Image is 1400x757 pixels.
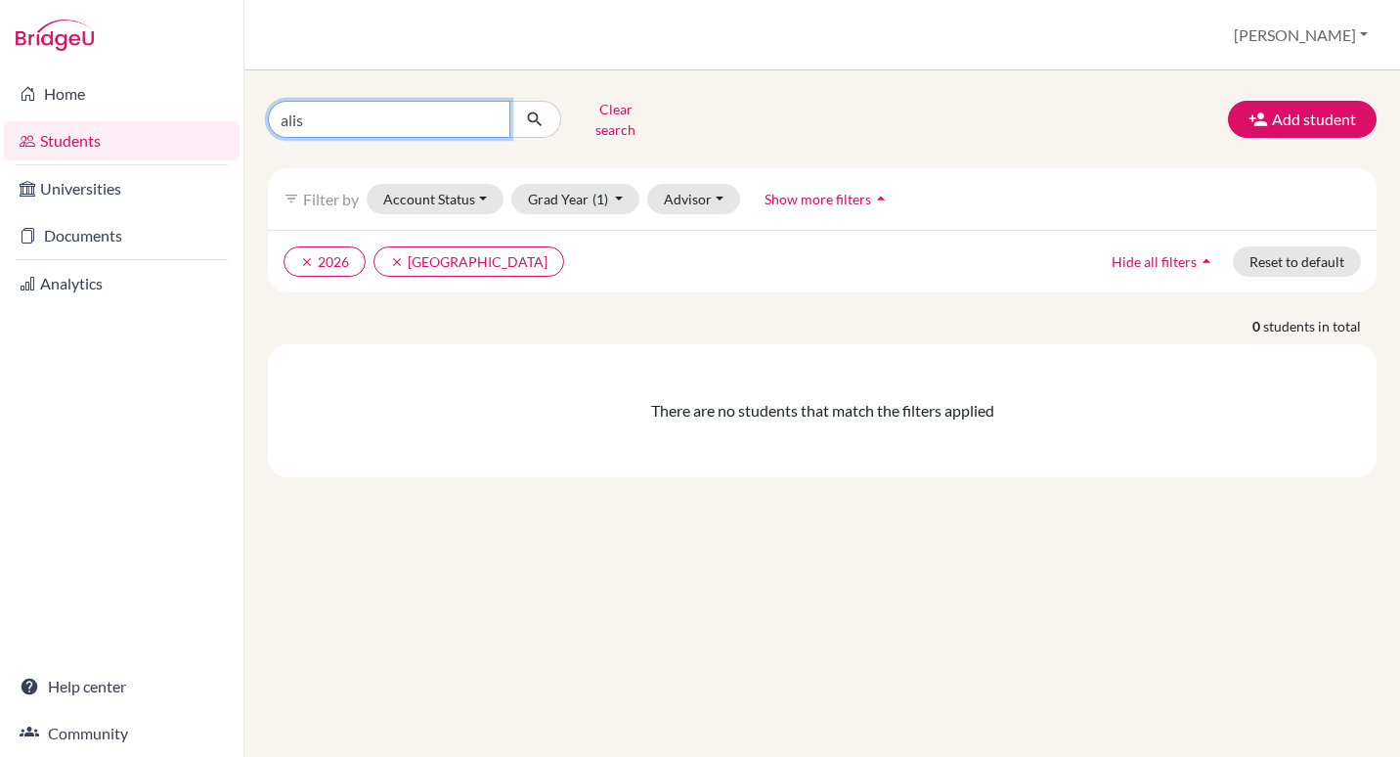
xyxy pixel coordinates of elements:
[1263,316,1377,336] span: students in total
[561,94,670,145] button: Clear search
[1197,251,1216,271] i: arrow_drop_up
[284,191,299,206] i: filter_list
[511,184,640,214] button: Grad Year(1)
[1228,101,1377,138] button: Add student
[4,216,240,255] a: Documents
[373,246,564,277] button: clear[GEOGRAPHIC_DATA]
[4,169,240,208] a: Universities
[4,264,240,303] a: Analytics
[647,184,740,214] button: Advisor
[4,74,240,113] a: Home
[367,184,503,214] button: Account Status
[765,191,871,207] span: Show more filters
[4,667,240,706] a: Help center
[390,255,404,269] i: clear
[748,184,907,214] button: Show more filtersarrow_drop_up
[284,246,366,277] button: clear2026
[871,189,891,208] i: arrow_drop_up
[1095,246,1233,277] button: Hide all filtersarrow_drop_up
[1112,253,1197,270] span: Hide all filters
[1252,316,1263,336] strong: 0
[4,714,240,753] a: Community
[592,191,608,207] span: (1)
[303,190,359,208] span: Filter by
[284,399,1361,423] div: There are no students that match the filters applied
[300,255,314,269] i: clear
[1233,246,1361,277] button: Reset to default
[1225,17,1377,54] button: [PERSON_NAME]
[268,101,510,138] input: Find student by name...
[16,20,94,51] img: Bridge-U
[4,121,240,160] a: Students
